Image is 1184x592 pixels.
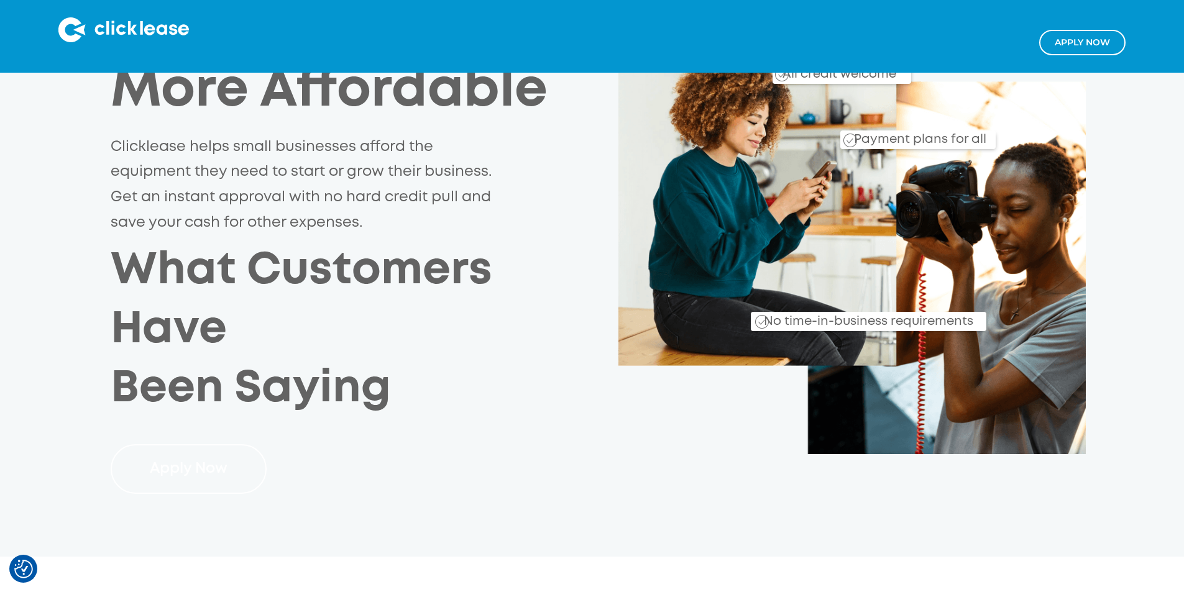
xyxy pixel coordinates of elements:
div: No time-in-business requirements [692,300,986,331]
a: Apply Now [111,444,267,494]
img: Revisit consent button [14,560,33,578]
h2: What Customers Have Been Saying [111,242,618,419]
img: Clicklease logo [58,17,189,42]
p: Clicklease helps small businesses afford the equipment they need to start or grow their business.... [111,135,499,235]
a: Apply NOw [1039,30,1126,55]
img: Checkmark_callout [755,315,769,329]
button: Consent Preferences [14,560,33,578]
div: Payment plans for all [849,124,986,149]
img: Checkmark_callout [775,68,789,81]
img: Checkmark_callout [843,134,857,147]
